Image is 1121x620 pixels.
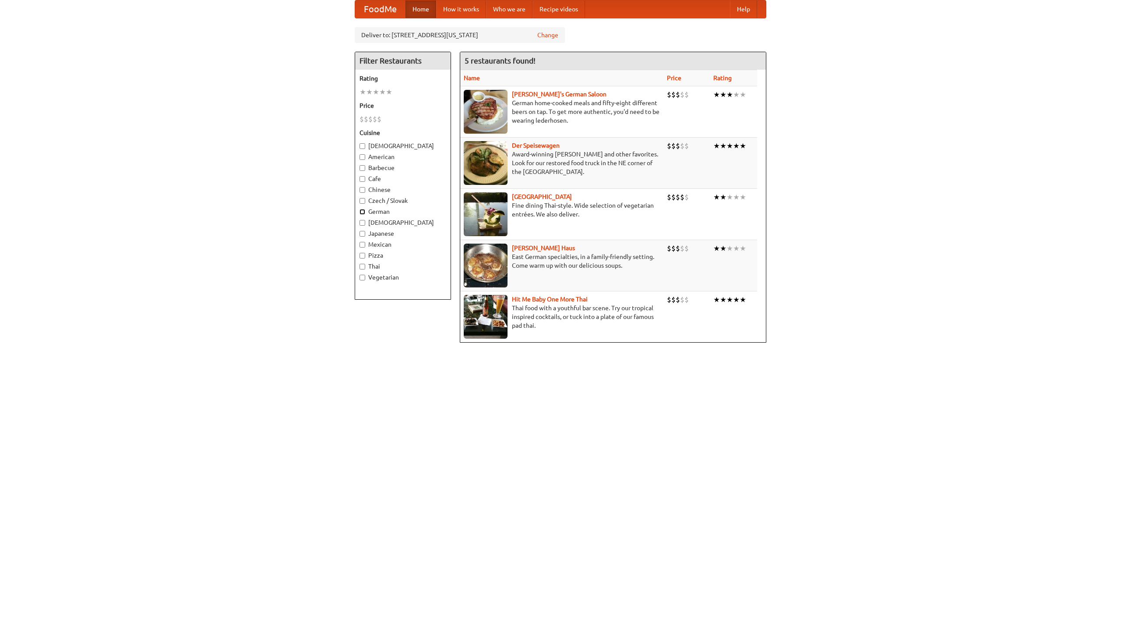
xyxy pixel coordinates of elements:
input: Vegetarian [360,275,365,280]
b: [PERSON_NAME]'s German Saloon [512,91,606,98]
img: babythai.jpg [464,295,508,339]
li: $ [676,244,680,253]
li: ★ [720,295,726,305]
a: Hit Me Baby One More Thai [512,296,588,303]
a: Der Speisewagen [512,142,560,149]
label: Pizza [360,251,446,260]
a: [GEOGRAPHIC_DATA] [512,193,572,200]
div: Deliver to: [STREET_ADDRESS][US_STATE] [355,27,565,43]
h4: Filter Restaurants [355,52,451,70]
li: $ [680,141,684,151]
li: $ [364,114,368,124]
label: Japanese [360,229,446,238]
h5: Price [360,101,446,110]
input: Pizza [360,253,365,259]
a: Price [667,74,681,81]
a: [PERSON_NAME] Haus [512,244,575,252]
label: Thai [360,262,446,271]
label: German [360,207,446,216]
a: Help [730,0,757,18]
li: ★ [733,192,740,202]
li: $ [671,192,676,202]
li: $ [676,192,680,202]
label: Czech / Slovak [360,196,446,205]
li: $ [373,114,377,124]
p: German home-cooked meals and fifty-eight different beers on tap. To get more authentic, you'd nee... [464,99,660,125]
p: Fine dining Thai-style. Wide selection of vegetarian entrées. We also deliver. [464,201,660,219]
li: $ [377,114,381,124]
input: Czech / Slovak [360,198,365,204]
p: East German specialties, in a family-friendly setting. Come warm up with our delicious soups. [464,252,660,270]
li: ★ [740,192,746,202]
input: Thai [360,264,365,269]
label: Chinese [360,185,446,194]
a: Who we are [486,0,532,18]
li: $ [667,141,671,151]
li: ★ [386,87,392,97]
li: ★ [726,141,733,151]
input: Barbecue [360,165,365,171]
li: ★ [740,244,746,253]
input: Mexican [360,242,365,248]
input: [DEMOGRAPHIC_DATA] [360,220,365,226]
p: Thai food with a youthful bar scene. Try our tropical inspired cocktails, or tuck into a plate of... [464,304,660,330]
li: $ [684,244,689,253]
li: ★ [740,141,746,151]
a: Home [405,0,436,18]
label: [DEMOGRAPHIC_DATA] [360,142,446,150]
li: $ [667,295,671,305]
label: Barbecue [360,163,446,172]
img: speisewagen.jpg [464,141,508,185]
li: ★ [379,87,386,97]
label: American [360,152,446,161]
img: satay.jpg [464,192,508,236]
a: How it works [436,0,486,18]
li: ★ [726,244,733,253]
li: $ [667,90,671,99]
li: $ [671,90,676,99]
li: $ [671,295,676,305]
li: $ [684,90,689,99]
li: ★ [373,87,379,97]
li: ★ [713,295,720,305]
ng-pluralize: 5 restaurants found! [465,57,536,65]
input: Chinese [360,187,365,193]
input: Cafe [360,176,365,182]
li: $ [676,295,680,305]
p: Award-winning [PERSON_NAME] and other favorites. Look for our restored food truck in the NE corne... [464,150,660,176]
a: FoodMe [355,0,405,18]
label: Mexican [360,240,446,249]
input: American [360,154,365,160]
li: $ [360,114,364,124]
label: Vegetarian [360,273,446,282]
li: $ [680,244,684,253]
li: $ [368,114,373,124]
label: Cafe [360,174,446,183]
img: kohlhaus.jpg [464,244,508,287]
h5: Rating [360,74,446,83]
li: ★ [733,141,740,151]
li: $ [667,244,671,253]
li: ★ [740,90,746,99]
input: [DEMOGRAPHIC_DATA] [360,143,365,149]
li: ★ [726,90,733,99]
li: ★ [720,244,726,253]
a: Rating [713,74,732,81]
li: ★ [726,192,733,202]
label: [DEMOGRAPHIC_DATA] [360,218,446,227]
li: ★ [713,244,720,253]
li: $ [676,90,680,99]
li: ★ [713,141,720,151]
input: Japanese [360,231,365,237]
li: $ [684,295,689,305]
li: $ [671,141,676,151]
a: Recipe videos [532,0,585,18]
li: $ [684,192,689,202]
li: $ [667,192,671,202]
li: $ [676,141,680,151]
li: $ [680,192,684,202]
h5: Cuisine [360,128,446,137]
